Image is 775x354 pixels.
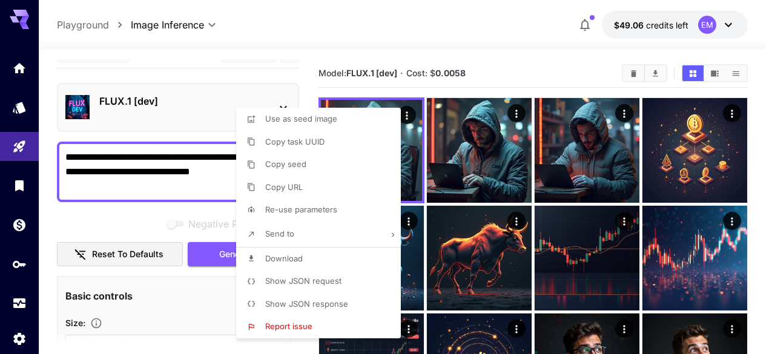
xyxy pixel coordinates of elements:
span: Copy task UUID [265,137,325,146]
span: Send to [265,229,294,238]
span: Show JSON request [265,276,341,286]
span: Report issue [265,321,312,331]
span: Show JSON response [265,299,348,309]
span: Copy URL [265,182,303,192]
span: Re-use parameters [265,205,337,214]
span: Copy seed [265,159,306,169]
span: Use as seed image [265,114,337,123]
span: Download [265,254,303,263]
